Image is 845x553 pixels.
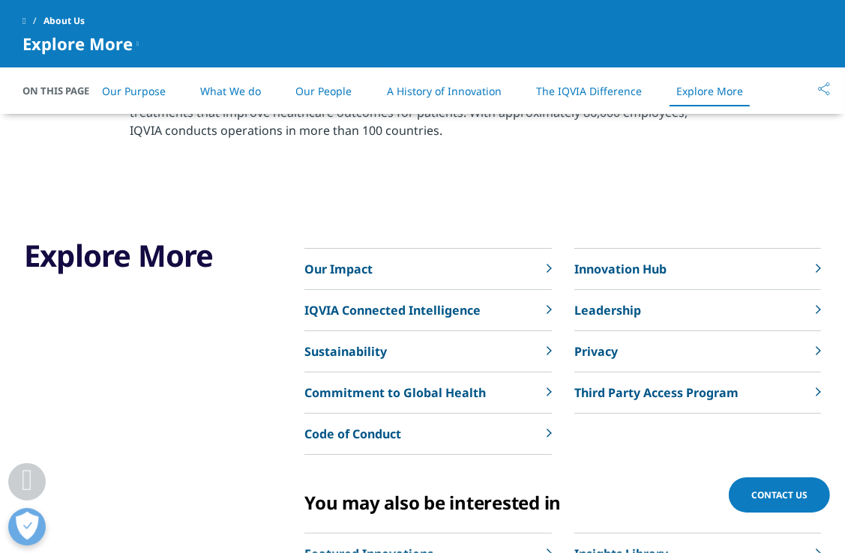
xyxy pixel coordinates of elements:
[304,301,481,319] p: IQVIA Connected Intelligence
[676,84,743,98] a: Explore More
[304,290,551,331] a: IQVIA Connected Intelligence
[22,83,105,98] span: On This Page
[574,290,821,331] a: Leadership
[24,237,282,274] h3: Explore More
[574,372,821,414] a: Third Party Access Program
[304,384,486,402] p: Commitment to Global Health
[751,489,808,501] span: Contact Us
[295,84,352,98] a: Our People
[304,425,401,443] p: ​Code of Conduct
[536,84,642,98] a: The IQVIA Difference
[22,34,133,52] span: Explore More
[574,301,641,319] p: Leadership
[729,477,830,513] a: Contact Us
[102,84,166,98] a: Our Purpose
[574,331,821,372] a: Privacy
[304,414,551,455] a: ​Code of Conduct
[8,508,46,546] button: Open Preferences
[304,342,387,360] p: Sustainability
[200,84,261,98] a: What We do
[304,249,551,290] a: Our Impact
[304,331,551,372] a: Sustainability
[43,7,85,34] span: About Us
[387,84,502,98] a: A History of Innovation
[574,384,739,402] p: Third Party Access Program
[304,492,821,514] div: You may also be interested in
[304,372,551,414] a: Commitment to Global Health
[574,342,618,360] p: Privacy
[574,260,667,278] p: Innovation Hub
[574,249,821,290] a: Innovation Hub
[304,260,373,278] p: Our Impact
